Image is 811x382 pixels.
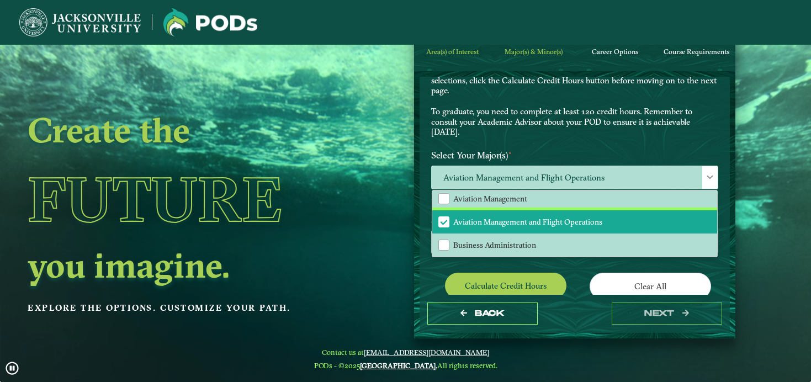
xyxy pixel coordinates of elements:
[28,300,337,316] p: Explore the options. Customize your path.
[508,148,512,157] sup: ⋆
[453,217,602,227] span: Aviation Management and Flight Operations
[432,187,717,210] li: Aviation Management
[590,273,711,300] button: Clear All
[592,47,638,56] span: Career Options
[432,210,717,234] li: Aviation Management and Flight Operations
[314,348,497,357] span: Contact us at
[453,240,536,250] span: Business Administration
[432,256,717,279] li: Business Analytics
[423,145,727,166] label: Select Your Major(s)
[19,8,141,36] img: Jacksonville University logo
[427,303,538,325] button: Back
[432,166,718,190] span: Aviation Management and Flight Operations
[163,8,257,36] img: Jacksonville University logo
[453,194,527,204] span: Aviation Management
[28,149,337,250] h1: Future
[360,361,437,370] a: [GEOGRAPHIC_DATA].
[445,273,566,299] button: Calculate credit hours
[432,234,717,257] li: Business Administration
[612,303,722,325] button: next
[28,114,337,145] h2: Create the
[426,47,479,56] span: Area(s) of Interest
[423,210,727,231] label: Select Your Minor(s)
[431,55,718,137] p: Choose your major(s) and minor(s) in the dropdown windows below to create a POD. This is your cha...
[505,47,563,56] span: Major(s) & Minor(s)
[664,47,729,56] span: Course Requirements
[314,361,497,370] span: PODs - ©2025 All rights reserved.
[475,309,504,318] span: Back
[364,348,489,357] a: [EMAIL_ADDRESS][DOMAIN_NAME]
[28,250,337,280] h2: you imagine.
[431,192,718,203] p: Please select at least one Major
